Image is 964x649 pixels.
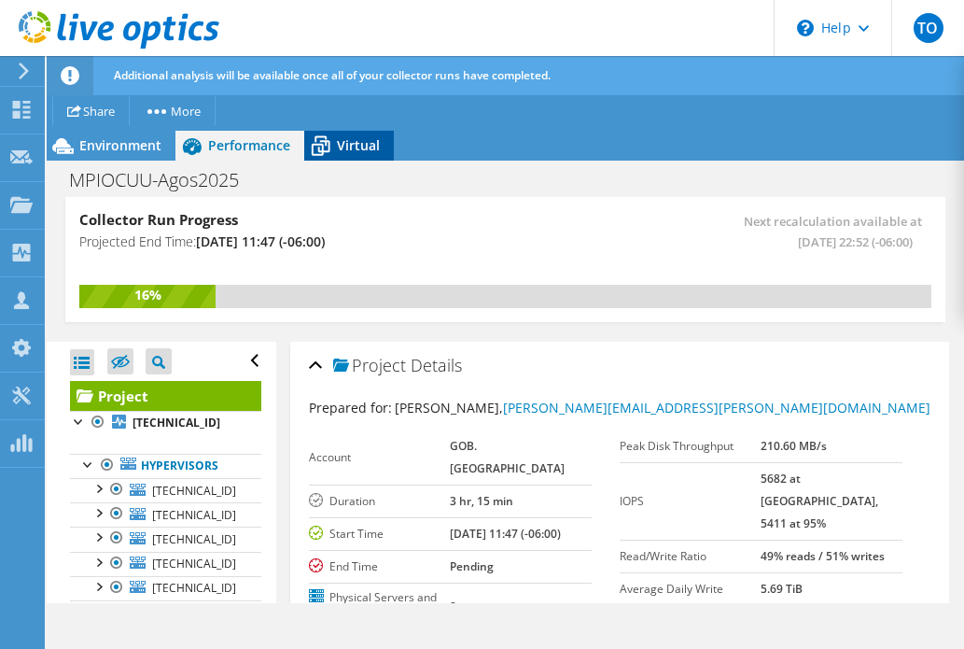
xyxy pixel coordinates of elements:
[450,558,494,574] b: Pending
[333,357,406,375] span: Project
[152,531,236,547] span: [TECHNICAL_ID]
[761,581,803,597] b: 5.69 TiB
[450,438,565,476] b: GOB. [GEOGRAPHIC_DATA]
[309,588,451,626] label: Physical Servers and Virtual Machines
[450,493,513,509] b: 3 hr, 15 min
[505,211,921,252] span: Next recalculation available at
[79,232,500,252] h4: Projected End Time:
[70,381,261,411] a: Project
[70,478,261,502] a: [TECHNICAL_ID]
[79,285,216,305] div: 16%
[61,170,268,190] h1: MPIOCUU-Agos2025
[309,525,451,543] label: Start Time
[309,399,392,416] label: Prepared for:
[411,354,462,376] span: Details
[761,471,878,531] b: 5682 at [GEOGRAPHIC_DATA], 5411 at 95%
[152,580,236,596] span: [TECHNICAL_ID]
[208,136,290,154] span: Performance
[133,415,220,430] b: [TECHNICAL_ID]
[79,136,161,154] span: Environment
[914,13,943,43] span: TO
[152,556,236,571] span: [TECHNICAL_ID]
[620,437,761,456] label: Peak Disk Throughput
[70,411,261,435] a: [TECHNICAL_ID]
[70,454,261,478] a: Hypervisors
[70,502,261,527] a: [TECHNICAL_ID]
[395,399,930,416] span: [PERSON_NAME],
[309,557,451,576] label: End Time
[196,233,325,250] span: [DATE] 11:47 (-06:00)
[70,527,261,551] a: [TECHNICAL_ID]
[70,552,261,576] a: [TECHNICAL_ID]
[152,507,236,523] span: [TECHNICAL_ID]
[620,492,761,511] label: IOPS
[620,547,761,566] label: Read/Write Ratio
[505,232,912,252] span: [DATE] 22:52 (-06:00)
[309,492,451,511] label: Duration
[70,576,261,600] a: [TECHNICAL_ID]
[114,67,551,83] span: Additional analysis will be available once all of your collector runs have completed.
[761,438,827,454] b: 210.60 MB/s
[450,526,561,542] b: [DATE] 11:47 (-06:00)
[450,599,456,614] b: 8
[620,580,761,599] label: Average Daily Write
[761,548,885,564] b: 49% reads / 51% writes
[152,483,236,499] span: [TECHNICAL_ID]
[52,96,130,125] a: Share
[309,448,451,467] label: Account
[797,20,814,36] svg: \n
[129,96,216,125] a: More
[503,399,930,416] a: [PERSON_NAME][EMAIL_ADDRESS][PERSON_NAME][DOMAIN_NAME]
[337,136,380,154] span: Virtual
